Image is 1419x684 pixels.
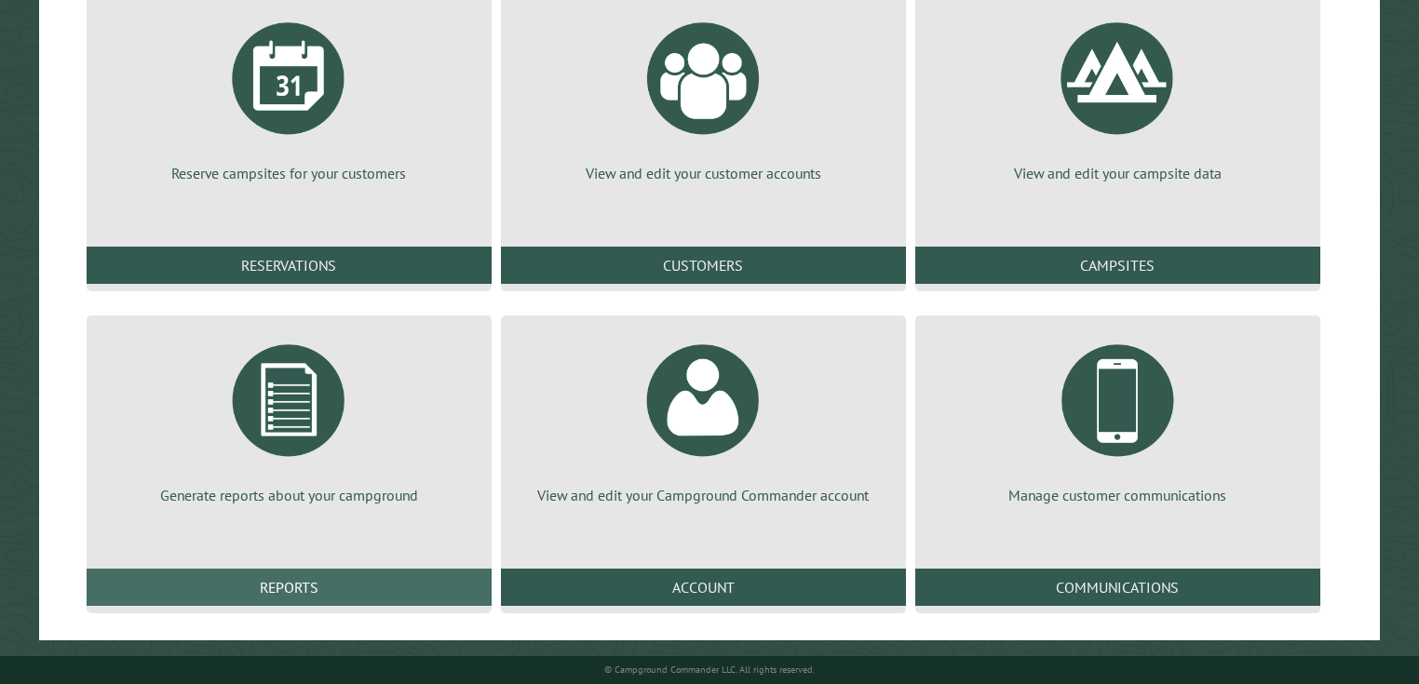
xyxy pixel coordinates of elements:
p: View and edit your Campground Commander account [523,485,884,505]
p: Reserve campsites for your customers [109,163,469,183]
a: Reports [87,569,492,606]
small: © Campground Commander LLC. All rights reserved. [604,664,815,676]
a: Customers [501,247,906,284]
a: View and edit your customer accounts [523,8,884,183]
a: Generate reports about your campground [109,330,469,505]
a: Manage customer communications [938,330,1298,505]
p: Generate reports about your campground [109,485,469,505]
a: Reserve campsites for your customers [109,8,469,183]
p: Manage customer communications [938,485,1298,505]
p: View and edit your customer accounts [523,163,884,183]
a: View and edit your Campground Commander account [523,330,884,505]
a: Campsites [915,247,1320,284]
a: View and edit your campsite data [938,8,1298,183]
p: View and edit your campsite data [938,163,1298,183]
a: Reservations [87,247,492,284]
a: Communications [915,569,1320,606]
a: Account [501,569,906,606]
